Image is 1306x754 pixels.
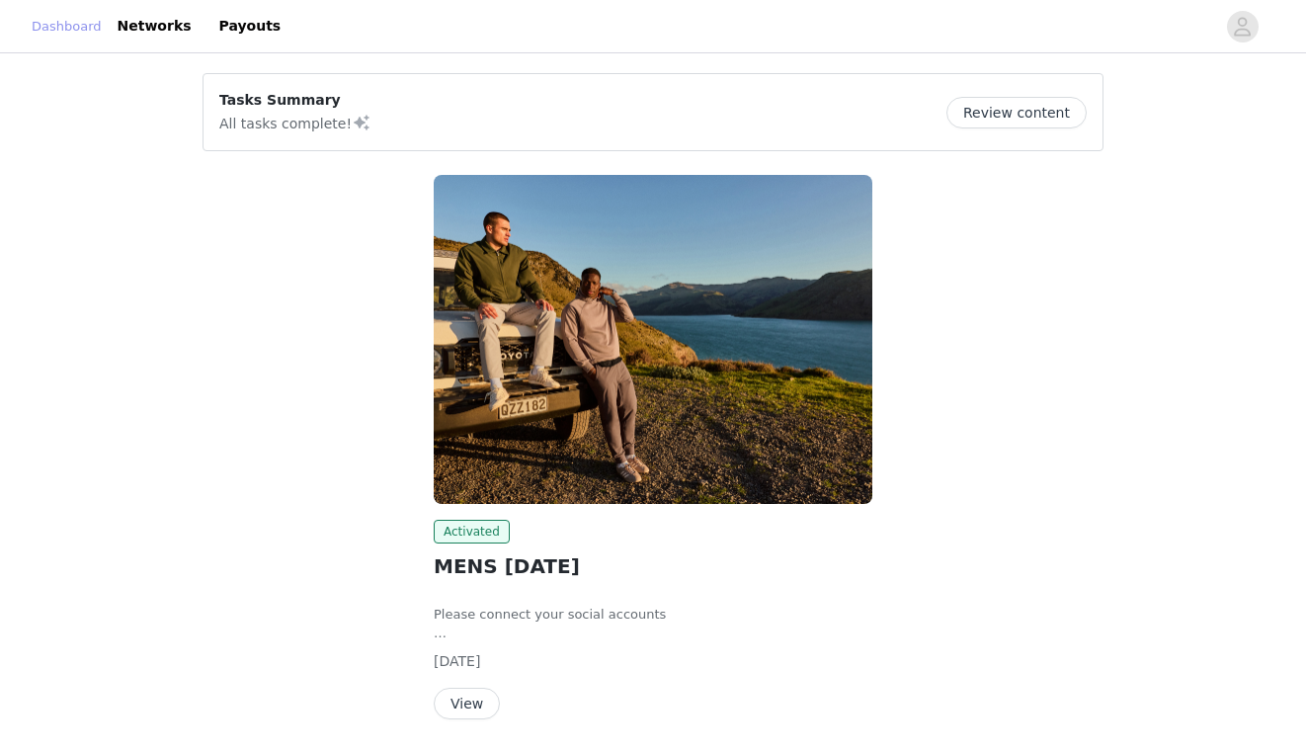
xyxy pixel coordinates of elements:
a: Networks [106,4,204,48]
div: avatar [1233,11,1252,42]
p: All tasks complete! [219,111,371,134]
button: View [434,688,500,719]
span: [DATE] [434,653,480,669]
p: Tasks Summary [219,90,371,111]
span: Activated [434,520,510,544]
button: Review content [946,97,1087,128]
li: Please connect your social accounts [434,605,872,625]
a: Dashboard [32,17,102,37]
a: Payouts [207,4,293,48]
img: Fabletics [434,175,872,504]
a: View [434,697,500,712]
h2: MENS [DATE] [434,551,872,581]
